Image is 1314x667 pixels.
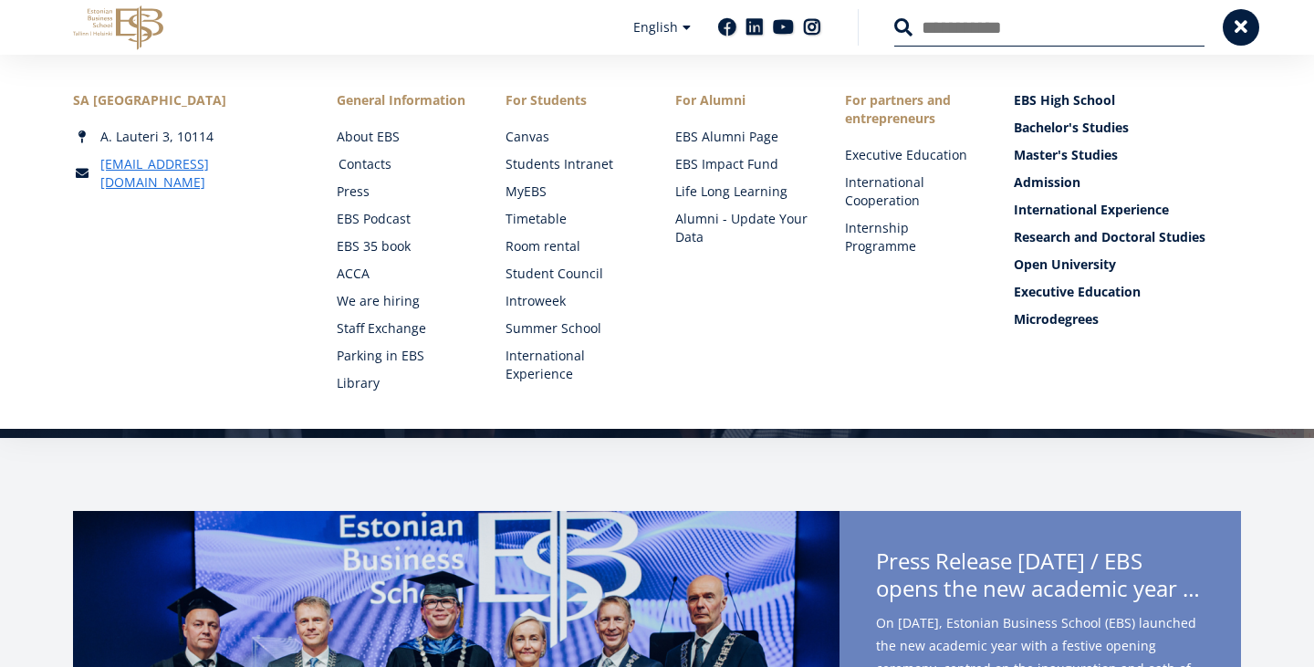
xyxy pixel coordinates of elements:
[506,237,639,255] a: Room rental
[506,265,639,283] a: Student Council
[845,173,978,210] a: International Cooperation
[845,219,978,255] a: Internship Programme
[506,319,639,338] a: Summer School
[675,91,808,109] span: For Alumni
[506,128,639,146] a: Canvas
[1014,201,1241,219] a: International Experience
[675,128,808,146] a: EBS Alumni Page
[1014,173,1241,192] a: Admission
[1014,91,1241,109] a: EBS High School
[506,155,639,173] a: Students Intranet
[337,91,470,109] span: General Information
[845,91,978,128] span: For partners and entrepreneurs
[337,265,470,283] a: ACCA
[773,18,794,36] a: Youtube
[337,237,470,255] a: EBS 35 book
[675,182,808,201] a: Life Long Learning
[506,91,639,109] a: For Students
[337,292,470,310] a: We are hiring
[876,575,1204,602] span: opens the new academic year with the inauguration of [PERSON_NAME] [PERSON_NAME] – international ...
[337,319,470,338] a: Staff Exchange
[339,155,472,173] a: Contacts
[746,18,764,36] a: Linkedin
[1014,255,1241,274] a: Open University
[1014,119,1241,137] a: Bachelor's Studies
[506,182,639,201] a: MyEBS
[675,155,808,173] a: EBS Impact Fund
[718,18,736,36] a: Facebook
[337,182,470,201] a: Press
[337,128,470,146] a: About EBS
[876,547,1204,608] span: Press Release [DATE] / EBS
[675,210,808,246] a: Alumni - Update Your Data
[506,210,639,228] a: Timetable
[1014,283,1241,301] a: Executive Education
[337,374,470,392] a: Library
[73,91,300,109] div: SA [GEOGRAPHIC_DATA]
[1014,228,1241,246] a: Research and Doctoral Studies
[73,128,300,146] div: A. Lauteri 3, 10114
[845,146,978,164] a: Executive Education
[337,210,470,228] a: EBS Podcast
[337,347,470,365] a: Parking in EBS
[506,347,639,383] a: International Experience
[100,155,300,192] a: [EMAIL_ADDRESS][DOMAIN_NAME]
[1014,146,1241,164] a: Master's Studies
[803,18,821,36] a: Instagram
[1014,310,1241,328] a: Microdegrees
[506,292,639,310] a: Introweek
